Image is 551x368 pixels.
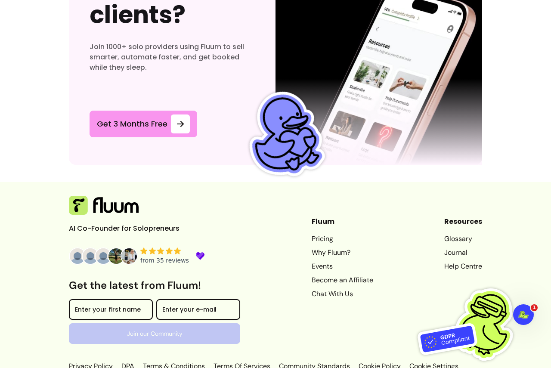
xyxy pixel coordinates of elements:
a: Chat With Us [312,289,373,299]
a: Events [312,261,373,272]
p: AI Co-Founder for Solopreneurs [69,223,198,234]
h3: Join 1000+ solo providers using Fluum to sell smarter, automate faster, and get booked while they... [90,42,255,73]
a: Pricing [312,234,373,244]
a: Become an Affiliate [312,275,373,285]
img: Fluum Duck sticker [233,84,335,186]
h3: Get the latest from Fluum! [69,278,240,292]
a: Help Centre [444,261,482,272]
a: Why Fluum? [312,247,373,258]
span: Get 3 Months Free [97,118,167,130]
a: Journal [444,247,482,258]
input: Enter your e-mail [162,307,234,315]
iframe: Intercom live chat [513,304,534,325]
header: Resources [444,216,482,227]
a: Glossary [444,234,482,244]
input: Enter your first name [75,307,147,315]
img: Fluum Logo [69,196,139,215]
a: Get 3 Months Free [90,111,197,137]
span: 1 [531,304,538,311]
header: Fluum [312,216,373,227]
